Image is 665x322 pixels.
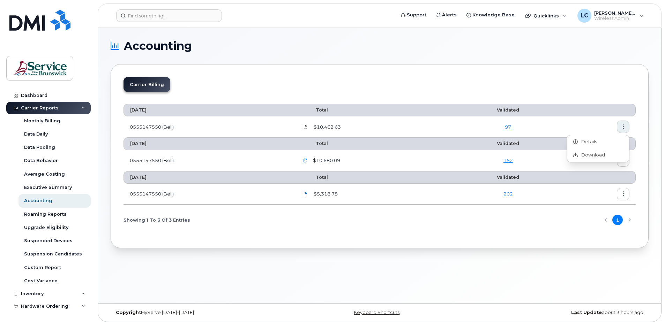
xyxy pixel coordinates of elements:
[503,191,513,197] a: 202
[312,191,338,197] span: $5,318.78
[456,171,561,184] th: Validated
[456,137,561,150] th: Validated
[124,184,293,205] td: 0555147550 (Bell)
[124,137,293,150] th: [DATE]
[124,116,293,137] td: 0555147550 (Bell)
[505,124,511,130] a: 97
[299,188,312,200] a: PDF_555147550_005_0000000000.pdf
[299,107,328,113] span: Total
[124,41,192,51] span: Accounting
[116,310,141,315] strong: Copyright
[124,215,190,225] span: Showing 1 To 3 Of 3 Entries
[299,121,312,133] a: images/PDF_555147550_007_0000000000.pdf
[124,150,293,171] td: 0555147550 (Bell)
[612,215,623,225] button: Page 1
[299,141,328,146] span: Total
[312,124,341,130] span: $10,462.63
[354,310,399,315] a: Keyboard Shortcuts
[469,310,649,315] div: about 3 hours ago
[456,104,561,116] th: Validated
[299,175,328,180] span: Total
[124,104,293,116] th: [DATE]
[312,157,340,164] span: $10,680.09
[571,310,602,315] strong: Last Update
[124,171,293,184] th: [DATE]
[578,152,605,158] span: Download
[578,139,597,145] span: Details
[111,310,290,315] div: MyServe [DATE]–[DATE]
[503,158,513,163] a: 152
